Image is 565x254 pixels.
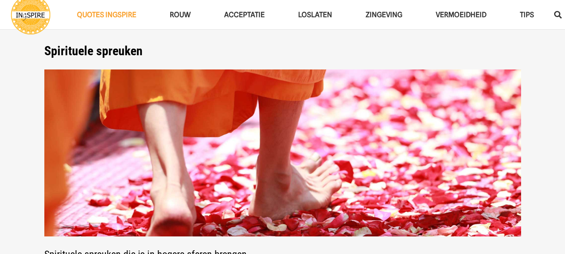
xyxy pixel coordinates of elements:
span: Loslaten [298,10,332,19]
a: LoslatenLoslaten Menu [281,4,349,26]
a: ROUWROUW Menu [153,4,207,26]
span: QUOTES INGSPIRE [77,10,136,19]
a: VERMOEIDHEIDVERMOEIDHEID Menu [419,4,503,26]
h1: Spirituele spreuken [44,44,521,59]
span: VERMOEIDHEID [436,10,486,19]
span: ROUW [170,10,191,19]
span: Zingeving [366,10,402,19]
span: TIPS [520,10,534,19]
a: QUOTES INGSPIREQUOTES INGSPIRE Menu [60,4,153,26]
a: AcceptatieAcceptatie Menu [207,4,281,26]
a: ZingevingZingeving Menu [349,4,419,26]
a: TIPSTIPS Menu [503,4,551,26]
span: Acceptatie [224,10,265,19]
img: Prachtige spirituele spreuken over het Leven en Spirituele groei van Ingspire.nl [44,69,521,237]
